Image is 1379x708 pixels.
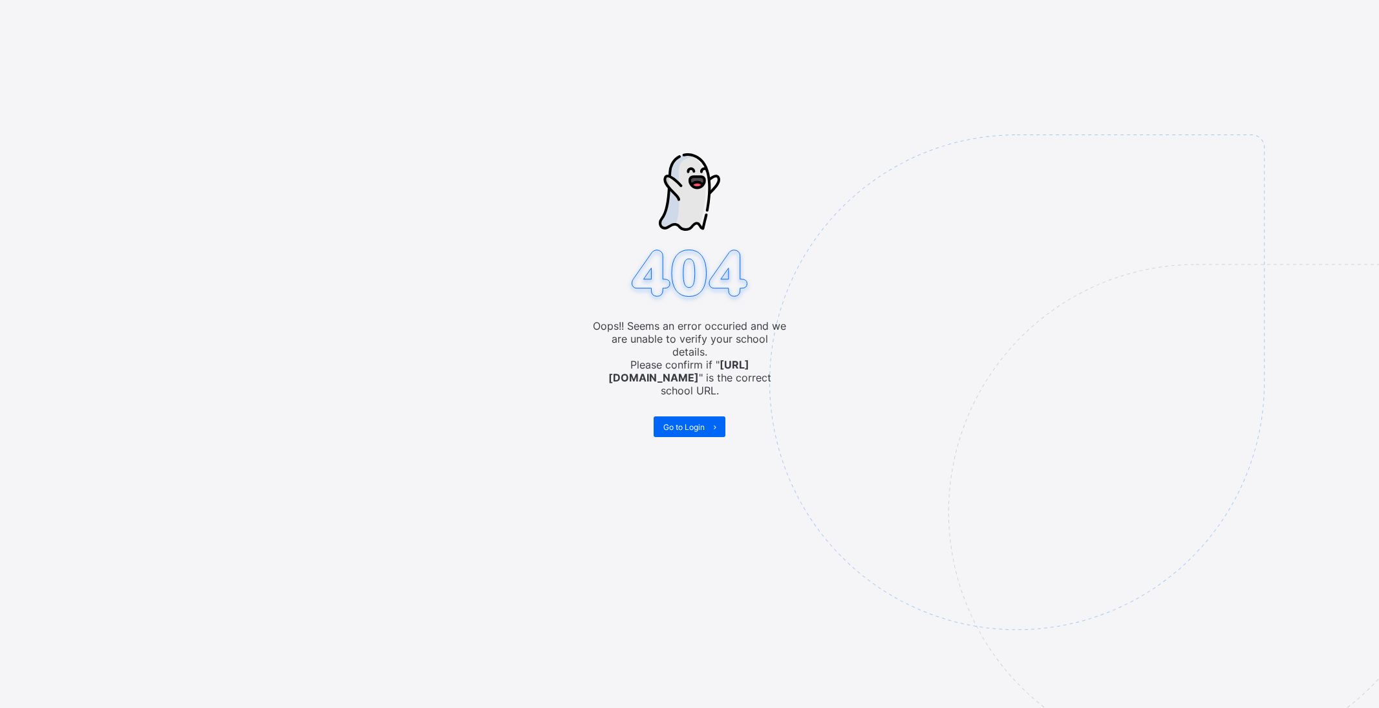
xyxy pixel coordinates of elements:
[626,246,754,305] img: 404.8bbb34c871c4712298a25e20c4dc75c7.svg
[608,358,749,384] b: [URL][DOMAIN_NAME]
[593,358,787,397] span: Please confirm if " " is the correct school URL.
[663,422,705,432] span: Go to Login
[593,319,787,358] span: Oops!! Seems an error occuried and we are unable to verify your school details.
[659,153,720,231] img: ghost-strokes.05e252ede52c2f8dbc99f45d5e1f5e9f.svg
